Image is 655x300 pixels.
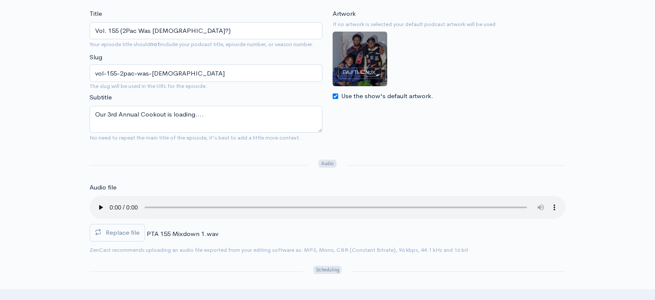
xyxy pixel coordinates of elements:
[341,91,433,101] label: Use the show's default artwork.
[90,52,102,62] label: Slug
[319,160,336,168] span: Audio
[90,183,116,192] label: Audio file
[90,134,301,141] small: No need to repeat the main title of the episode, it's best to add a little more context.
[90,64,322,82] input: title-of-episode
[90,41,314,48] small: Your episode title should include your podcast title, episode number, or season number.
[90,82,322,90] small: The slug will be used in the URL for the episode.
[147,230,218,238] span: PTA 155 Mixdown 1.wav
[90,246,468,253] small: ZenCast recommends uploading an audio file exported from your editing software as: MP3, Mono, CBR...
[90,9,102,19] label: Title
[333,9,356,19] label: Artwork
[106,228,139,236] span: Replace file
[333,20,565,29] small: If no artwork is selected your default podcast artwork will be used
[90,22,322,40] input: What is the episode's title?
[313,266,342,274] span: Scheduling
[150,41,160,48] strong: not
[90,93,112,102] label: Subtitle
[90,106,322,133] textarea: Our 3rd Annual Cookout is loading....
